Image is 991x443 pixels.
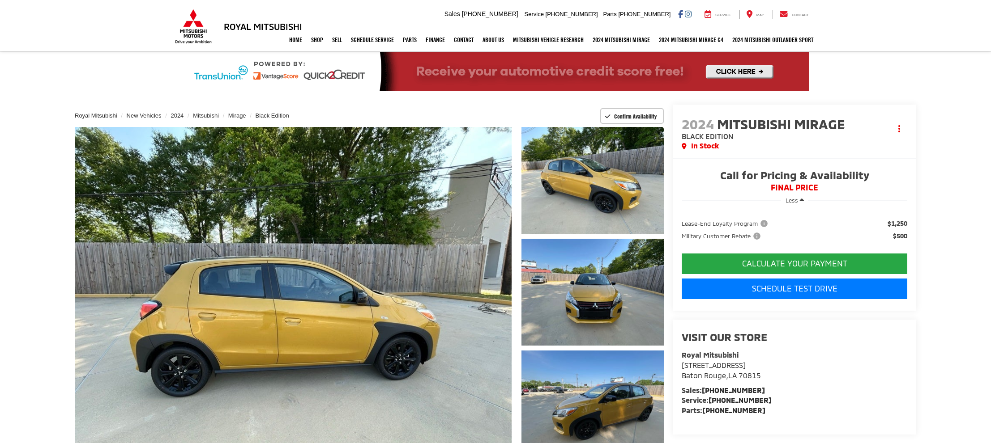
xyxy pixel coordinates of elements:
a: [STREET_ADDRESS] Baton Rouge,LA 70815 [682,361,761,380]
button: CALCULATE YOUR PAYMENT [682,253,907,274]
a: Mitsubishi Vehicle Research [508,29,588,51]
strong: Sales: [682,386,765,394]
h3: Royal Mitsubishi [224,21,302,31]
a: Sell [328,29,346,51]
span: Lease-End Loyalty Program [682,219,769,228]
a: Instagram: Click to visit our Instagram page [685,10,692,17]
span: [PHONE_NUMBER] [546,11,598,17]
button: Confirm Availability [600,108,664,124]
a: 2024 Mitsubishi Outlander SPORT [728,29,818,51]
span: Confirm Availability [614,113,657,120]
span: FINAL PRICE [682,183,907,192]
button: Military Customer Rebate [682,232,764,240]
a: 2024 Mitsubishi Mirage G4 [654,29,728,51]
a: Service [698,10,738,19]
span: Map [756,13,764,17]
img: Mitsubishi [173,9,214,44]
img: Quick2Credit [182,52,809,91]
a: Black Edition [255,112,289,119]
a: Map [739,10,771,19]
span: $1,250 [888,219,907,228]
a: Facebook: Click to visit our Facebook page [678,10,683,17]
span: [STREET_ADDRESS] [682,361,746,369]
span: Black Edition [682,132,733,140]
a: Mirage [228,112,246,119]
span: Baton Rouge [682,371,726,380]
span: [PHONE_NUMBER] [462,10,518,17]
a: Expand Photo 2 [521,239,664,346]
strong: Parts: [682,406,765,414]
strong: Royal Mitsubishi [682,350,739,359]
span: In Stock [691,141,719,151]
a: Royal Mitsubishi [75,112,117,119]
img: 2024 Mitsubishi Mirage Black Edition [520,237,665,346]
button: Less [781,192,808,208]
span: Parts [603,11,616,17]
span: 70815 [739,371,761,380]
a: Expand Photo 1 [521,127,664,234]
span: , [682,371,761,380]
span: Less [786,197,798,204]
a: Contact [449,29,478,51]
span: Service [715,13,731,17]
a: 2024 [171,112,184,119]
span: Sales [444,10,460,17]
button: Lease-End Loyalty Program [682,219,771,228]
span: $500 [893,232,907,240]
span: Service [525,11,544,17]
a: About Us [478,29,508,51]
button: Actions [892,121,907,136]
span: Military Customer Rebate [682,232,762,240]
a: Schedule Service: Opens in a new tab [346,29,398,51]
span: Call for Pricing & Availability [682,170,907,183]
a: Schedule Test Drive [682,278,907,299]
a: Parts: Opens in a new tab [398,29,421,51]
a: [PHONE_NUMBER] [709,396,772,404]
a: Home [285,29,307,51]
span: LA [728,371,737,380]
img: 2024 Mitsubishi Mirage Black Edition [520,126,665,235]
h2: Visit our Store [682,331,907,343]
a: [PHONE_NUMBER] [702,406,765,414]
a: 2024 Mitsubishi Mirage [588,29,654,51]
a: Contact [773,10,816,19]
a: New Vehicles [127,112,162,119]
a: Shop [307,29,328,51]
a: Finance [421,29,449,51]
span: [PHONE_NUMBER] [618,11,671,17]
span: Contact [792,13,809,17]
a: [PHONE_NUMBER] [702,386,765,394]
span: 2024 [682,116,714,132]
strong: Service: [682,396,772,404]
a: Mitsubishi [193,112,219,119]
span: Mitsubishi Mirage [717,116,848,132]
span: dropdown dots [898,125,900,132]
